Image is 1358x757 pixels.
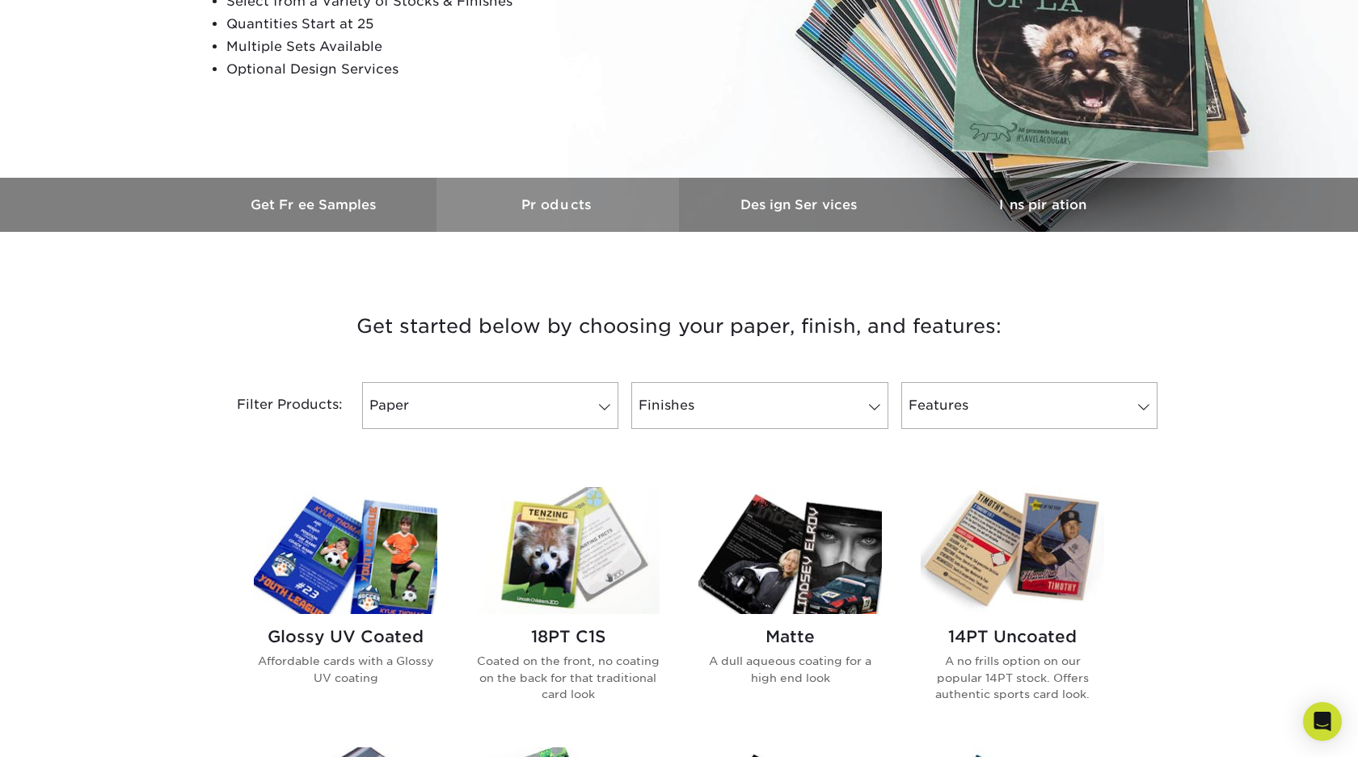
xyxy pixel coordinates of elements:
[698,653,882,686] p: A dull aqueous coating for a high end look
[254,487,437,728] a: Glossy UV Coated Trading Cards Glossy UV Coated Affordable cards with a Glossy UV coating
[436,197,679,212] h3: Products
[226,13,618,36] li: Quantities Start at 25
[901,382,1158,429] a: Features
[679,197,921,212] h3: Design Services
[226,36,618,58] li: Multiple Sets Available
[476,627,660,646] h2: 18PT C1S
[194,197,436,212] h3: Get Free Samples
[921,178,1164,232] a: Inspiration
[476,487,660,728] a: 18PT C1S Trading Cards 18PT C1S Coated on the front, no coating on the back for that traditional ...
[476,653,660,702] p: Coated on the front, no coating on the back for that traditional card look
[436,178,679,232] a: Products
[254,653,437,686] p: Affordable cards with a Glossy UV coating
[254,627,437,646] h2: Glossy UV Coated
[631,382,888,429] a: Finishes
[4,708,137,751] iframe: Google Customer Reviews
[921,653,1104,702] p: A no frills option on our popular 14PT stock. Offers authentic sports card look.
[206,290,1152,363] h3: Get started below by choosing your paper, finish, and features:
[921,627,1104,646] h2: 14PT Uncoated
[194,178,436,232] a: Get Free Samples
[679,178,921,232] a: Design Services
[698,487,882,728] a: Matte Trading Cards Matte A dull aqueous coating for a high end look
[921,197,1164,212] h3: Inspiration
[194,382,356,429] div: Filter Products:
[1303,702,1342,741] div: Open Intercom Messenger
[921,487,1104,614] img: 14PT Uncoated Trading Cards
[921,487,1104,728] a: 14PT Uncoated Trading Cards 14PT Uncoated A no frills option on our popular 14PT stock. Offers au...
[476,487,660,614] img: 18PT C1S Trading Cards
[362,382,618,429] a: Paper
[698,487,882,614] img: Matte Trading Cards
[254,487,437,614] img: Glossy UV Coated Trading Cards
[698,627,882,646] h2: Matte
[226,58,618,81] li: Optional Design Services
